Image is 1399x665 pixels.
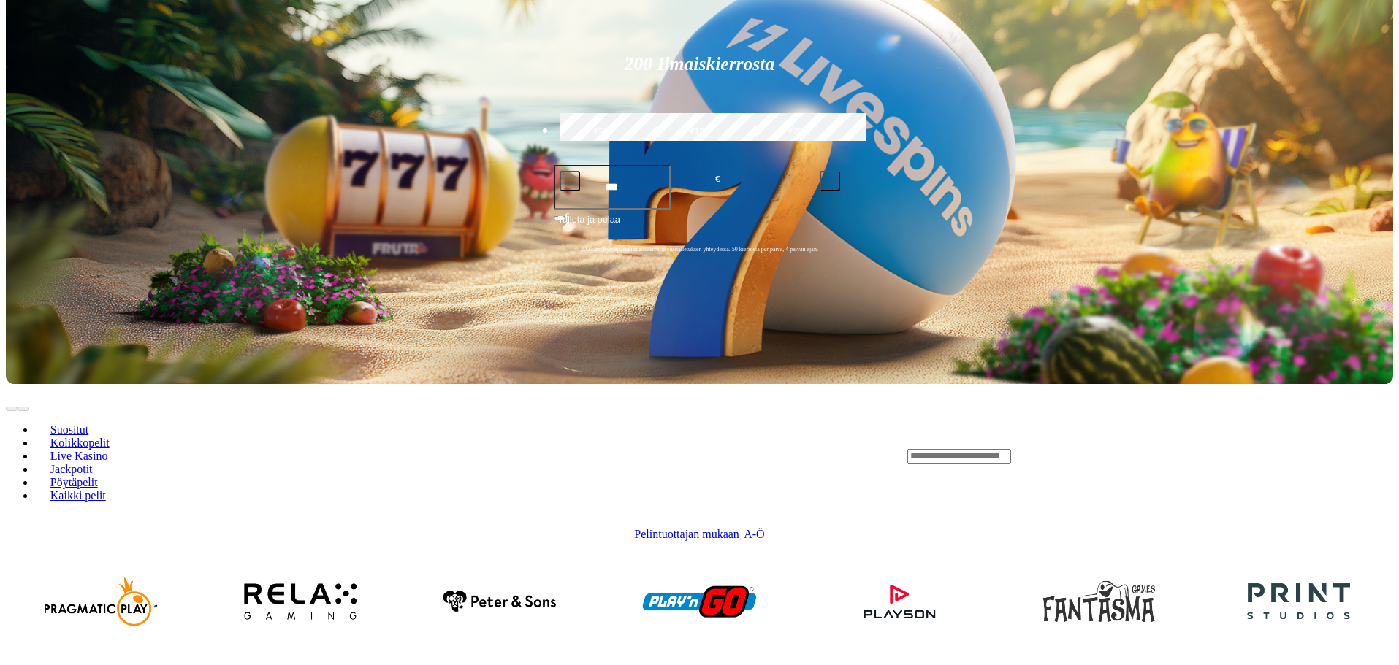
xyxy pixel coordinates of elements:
[804,550,994,653] a: Playson
[6,384,1393,527] header: Lobby
[6,550,196,653] a: Pragmatic Play
[744,528,764,540] span: A-Ö
[1036,545,1162,659] img: Fantasma
[35,431,124,453] a: Kolikkopelit
[35,484,121,506] a: Kaikki pelit
[45,476,104,488] span: Pöytäpelit
[45,463,99,475] span: Jackpotit
[907,449,1011,464] input: Search
[205,550,395,653] a: Relax
[636,545,762,659] img: PlayNGo
[565,211,570,220] span: €
[836,545,962,659] img: Playson
[35,445,123,466] a: Live Kasino
[634,528,739,541] a: Pelintuottajan mukaan
[1004,550,1194,653] a: Fantasma
[45,437,115,449] span: Kolikkopelit
[35,418,104,440] a: Suositut
[6,407,18,411] button: prev slide
[18,407,29,411] button: next slide
[45,489,112,501] span: Kaikki pelit
[820,171,840,191] button: plus icon
[6,399,878,514] nav: Lobby
[554,212,846,239] button: Talleta ja pelaa
[654,111,744,153] label: €150
[405,550,595,653] a: Peter & Sons
[38,545,164,659] img: Pragmatic Play
[45,423,94,436] span: Suositut
[752,111,843,153] label: €250
[715,172,720,186] span: €
[1203,550,1393,653] a: Print Studios
[560,171,580,191] button: minus icon
[437,545,563,659] img: Peter & Sons
[604,550,794,653] a: PlayNGo
[634,528,739,540] span: Pelintuottajan mukaan
[558,212,620,239] span: Talleta ja pelaa
[45,450,114,462] span: Live Kasino
[556,111,647,153] label: €50
[35,458,107,480] a: Jackpotit
[35,471,113,493] a: Pöytäpelit
[1235,545,1361,659] img: Print Studios
[237,545,363,659] img: Relax
[744,528,764,541] a: A-Ö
